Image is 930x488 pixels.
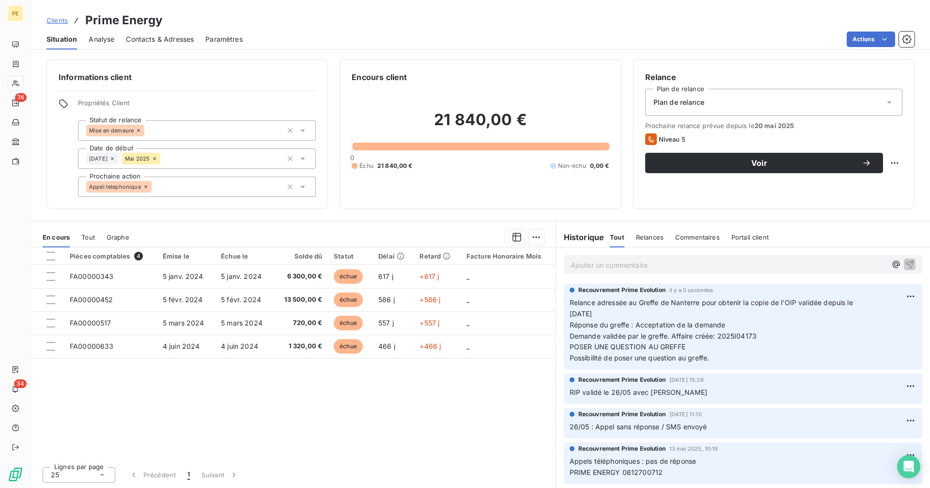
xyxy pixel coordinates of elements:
div: PE [8,6,23,21]
span: 26/05 : Appel sans réponse / SMS envoyé [570,423,707,431]
div: Pièces comptables [70,252,151,260]
span: 617 j [378,272,393,280]
h6: Encours client [352,71,407,83]
span: 5 janv. 2024 [221,272,262,280]
span: Prochaine relance prévue depuis le [645,122,902,130]
span: Possibilité de poser une question au greffe. [570,354,710,362]
span: [DATE] 15:38 [669,377,704,383]
span: échue [334,293,363,307]
span: Recouvrement Prime Evolution [578,410,666,419]
h6: Informations client [59,71,316,83]
span: il y a 0 secondes [669,287,713,293]
span: Niveau 5 [659,135,685,143]
span: Tout [81,233,95,241]
span: Réponse du greffe : Acceptation de la demande [570,321,726,329]
span: +466 j [419,342,441,350]
span: _ [466,295,469,304]
span: 25 [51,470,59,480]
span: 34 [14,379,27,388]
span: POSER UNE QUESTION AU GREFFE [570,342,685,351]
div: Retard [419,252,454,260]
span: Mise en demeure [89,128,134,133]
span: Appels téléphoniques : pas de réponse PRIME ENERGY 0612700712 [570,457,697,476]
span: Recouvrement Prime Evolution [578,444,666,453]
img: Logo LeanPay [8,467,23,482]
h2: 21 840,00 € [352,110,609,139]
button: Précédent [123,465,182,485]
span: _ [466,342,469,350]
span: +586 j [419,295,440,304]
span: 586 j [378,295,395,304]
span: Situation [46,34,77,44]
h3: Prime Energy [85,12,162,29]
div: Émise le [163,252,209,260]
span: _ [466,319,469,327]
span: Mai 2025 [125,156,150,162]
span: Relance adressée au Greffe de Nanterre pour obtenir la copie de l'OIP validée depuis le [DATE] [570,298,855,318]
span: _ [466,272,469,280]
span: échue [334,316,363,330]
button: Voir [645,153,883,173]
span: Voir [657,159,862,167]
span: Appel telephonique [89,184,141,190]
span: En cours [43,233,70,241]
span: 5 janv. 2024 [163,272,203,280]
span: Analyse [89,34,114,44]
span: Tout [610,233,624,241]
span: 5 mars 2024 [221,319,263,327]
span: Graphe [107,233,129,241]
span: 1 [187,470,190,480]
button: 1 [182,465,196,485]
span: Commentaires [675,233,720,241]
span: 5 févr. 2024 [163,295,203,304]
input: Ajouter une valeur [152,182,159,191]
span: FA00000343 [70,272,114,280]
span: Plan de relance [653,98,704,107]
span: +617 j [419,272,439,280]
span: 720,00 € [279,318,323,328]
span: 74 [15,93,27,102]
span: 5 févr. 2024 [221,295,261,304]
span: Non-échu [558,162,586,170]
input: Ajouter une valeur [144,126,152,135]
span: RIP validé le 26/05 avec [PERSON_NAME] [570,388,708,396]
span: Échu [359,162,373,170]
span: échue [334,269,363,284]
span: Recouvrement Prime Evolution [578,375,666,384]
span: 4 juin 2024 [163,342,200,350]
h6: Historique [556,231,604,243]
div: Solde dû [279,252,323,260]
div: Délai [378,252,408,260]
span: 1 320,00 € [279,342,323,351]
span: Paramètres [205,34,243,44]
span: 557 j [378,319,394,327]
span: 4 juin 2024 [221,342,258,350]
button: Suivant [196,465,245,485]
button: Actions [847,32,895,47]
h6: Relance [645,71,902,83]
span: FA00000633 [70,342,114,350]
span: 6 300,00 € [279,272,323,281]
span: Relances [636,233,664,241]
span: Recouvrement Prime Evolution [578,286,666,294]
span: 0,00 € [590,162,609,170]
span: Portail client [731,233,769,241]
span: FA00000517 [70,319,111,327]
span: 466 j [378,342,395,350]
span: 0 [350,154,354,162]
span: échue [334,339,363,354]
div: Open Intercom Messenger [897,455,920,478]
span: Clients [46,16,68,24]
span: 5 mars 2024 [163,319,204,327]
a: Clients [46,16,68,25]
span: 20 mai 2025 [755,122,794,130]
span: [DATE] [89,156,108,162]
span: Demande validée par le greffe. Affaire créée: 2025I04173 [570,332,757,340]
span: Propriétés Client [78,99,316,113]
div: Facture Honoraire Mois [466,252,550,260]
span: 21 840,00 € [377,162,413,170]
span: 13 500,00 € [279,295,323,305]
span: Contacts & Adresses [126,34,194,44]
div: Échue le [221,252,267,260]
span: [DATE] 11:10 [669,411,702,417]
